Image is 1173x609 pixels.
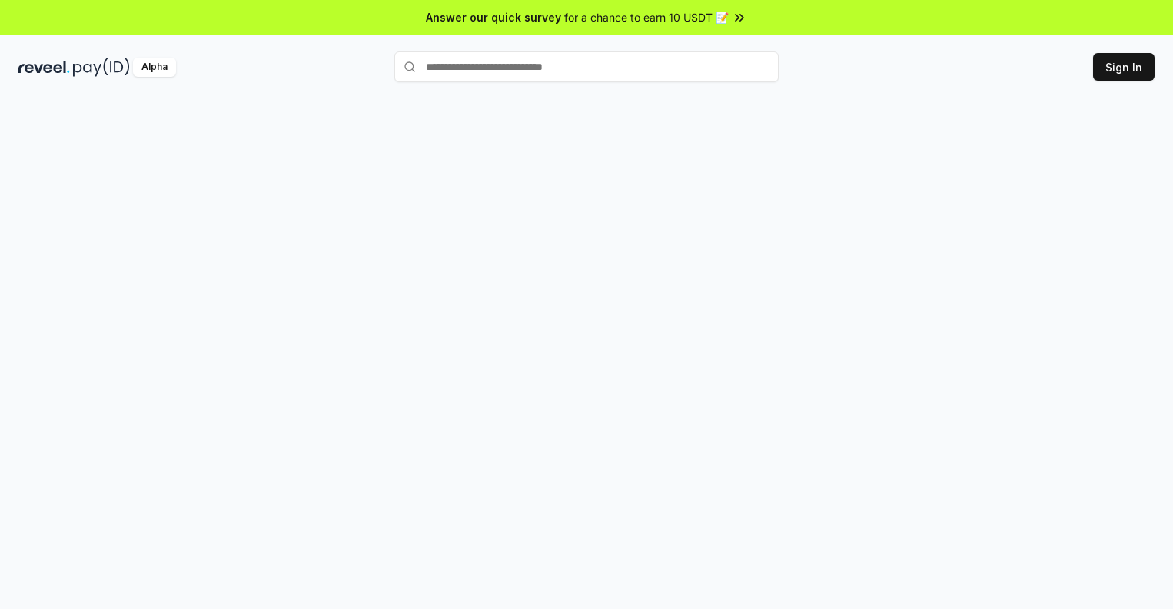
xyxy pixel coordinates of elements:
[1093,53,1155,81] button: Sign In
[18,58,70,77] img: reveel_dark
[426,9,561,25] span: Answer our quick survey
[564,9,729,25] span: for a chance to earn 10 USDT 📝
[73,58,130,77] img: pay_id
[133,58,176,77] div: Alpha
